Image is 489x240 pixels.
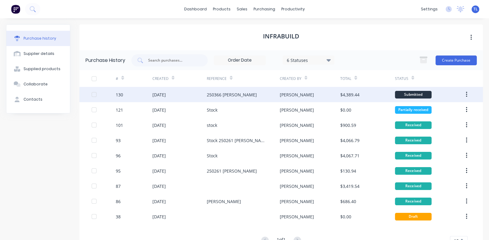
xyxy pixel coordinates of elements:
[181,5,210,14] a: dashboard
[280,168,314,174] div: [PERSON_NAME]
[207,122,217,128] div: stock
[340,213,351,220] div: $0.00
[340,152,359,159] div: $4,067.71
[152,107,166,113] div: [DATE]
[152,183,166,189] div: [DATE]
[280,198,314,205] div: [PERSON_NAME]
[152,137,166,144] div: [DATE]
[340,198,356,205] div: $686.40
[207,76,227,81] div: Reference
[210,5,234,14] div: products
[340,76,351,81] div: Total
[116,152,121,159] div: 96
[278,5,308,14] div: productivity
[234,5,250,14] div: sales
[395,213,432,220] div: Draft
[280,183,314,189] div: [PERSON_NAME]
[250,5,278,14] div: purchasing
[116,91,123,98] div: 130
[24,81,48,87] div: Collaborate
[116,213,121,220] div: 38
[340,137,359,144] div: $4,066.79
[152,122,166,128] div: [DATE]
[152,91,166,98] div: [DATE]
[116,168,121,174] div: 95
[6,92,70,107] button: Contacts
[395,91,432,99] div: Submitted
[287,57,330,63] div: 6 Statuses
[280,137,314,144] div: [PERSON_NAME]
[24,51,54,56] div: Supplier details
[473,6,478,12] span: TL
[280,76,301,81] div: Created By
[340,168,356,174] div: $130.94
[395,152,432,159] div: Received
[280,107,314,113] div: [PERSON_NAME]
[207,198,241,205] div: [PERSON_NAME]
[116,137,121,144] div: 93
[116,107,123,113] div: 121
[152,152,166,159] div: [DATE]
[6,61,70,77] button: Supplied products
[395,167,432,175] div: Received
[116,122,123,128] div: 101
[395,198,432,205] div: Received
[11,5,20,14] img: Factory
[340,183,359,189] div: $3,419.54
[116,183,121,189] div: 87
[340,107,351,113] div: $0.00
[395,137,432,144] div: Received
[148,57,198,63] input: Search purchases...
[207,137,267,144] div: Stock 250261 [PERSON_NAME]
[152,198,166,205] div: [DATE]
[395,106,432,114] div: Partially received
[116,198,121,205] div: 86
[116,76,118,81] div: #
[395,76,408,81] div: Status
[214,56,265,65] input: Order Date
[24,66,60,72] div: Supplied products
[6,31,70,46] button: Purchase history
[280,122,314,128] div: [PERSON_NAME]
[263,33,299,40] h1: Infrabuild
[152,213,166,220] div: [DATE]
[395,182,432,190] div: Received
[24,36,56,41] div: Purchase history
[436,56,477,65] button: Create Purchase
[207,152,217,159] div: Stock
[6,77,70,92] button: Collaborate
[280,91,314,98] div: [PERSON_NAME]
[207,107,217,113] div: Stock
[280,152,314,159] div: [PERSON_NAME]
[152,168,166,174] div: [DATE]
[207,91,257,98] div: 250366 [PERSON_NAME]
[6,46,70,61] button: Supplier details
[395,121,432,129] div: Received
[24,97,42,102] div: Contacts
[207,168,257,174] div: 250261 [PERSON_NAME]
[418,5,441,14] div: settings
[152,76,169,81] div: Created
[280,213,314,220] div: [PERSON_NAME]
[86,57,125,64] div: Purchase History
[340,91,359,98] div: $4,389.44
[340,122,356,128] div: $900.59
